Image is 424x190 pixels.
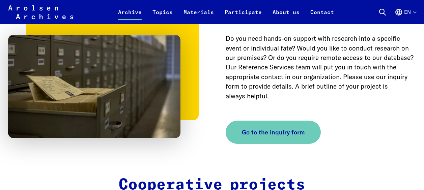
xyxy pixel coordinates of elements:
[113,4,339,20] nav: Primary
[305,8,339,24] a: Contact
[219,8,267,24] a: Participate
[226,34,416,101] p: Do you need hands-on support with research into a specific event or individual fate? Would you li...
[267,8,305,24] a: About us
[147,8,178,24] a: Topics
[178,8,219,24] a: Materials
[395,8,416,24] button: English, language selection
[242,128,305,137] span: Go to the inquiry form
[113,8,147,24] a: Archive
[226,121,321,144] a: Go to the inquiry form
